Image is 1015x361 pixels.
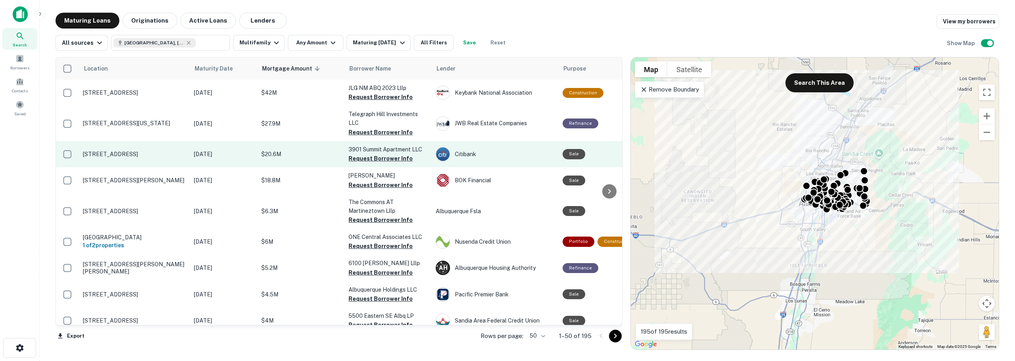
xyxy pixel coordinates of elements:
p: [DATE] [194,316,253,325]
p: [STREET_ADDRESS][PERSON_NAME] [83,177,186,184]
p: $18.8M [261,176,341,185]
a: Saved [2,97,37,118]
th: Mortgage Amount [257,57,345,80]
p: 195 of 195 results [641,327,687,336]
img: picture [436,235,450,248]
p: [DATE] [194,237,253,246]
span: Search [13,42,27,48]
button: Request Borrower Info [349,154,413,163]
p: $6.3M [261,207,341,216]
a: Terms (opens in new tab) [985,344,996,349]
div: Maturing [DATE] [353,38,407,48]
div: 0 0 [631,57,999,350]
button: Keyboard shortcuts [898,344,933,350]
img: capitalize-icon.png [13,6,28,22]
p: [DATE] [194,88,253,97]
span: Lender [437,64,456,73]
button: Search This Area [785,73,854,92]
span: Borrower Name [349,64,391,73]
div: This is a portfolio loan with 2 properties [563,237,594,246]
p: [STREET_ADDRESS][US_STATE] [83,120,186,127]
p: 6100 [PERSON_NAME] Lllp [349,259,428,267]
p: JLG NM ABQ 2023 Lllp [349,84,428,92]
th: Lender [432,57,559,80]
p: $20.6M [261,150,341,159]
h6: 1 of 2 properties [83,241,186,250]
span: Map data ©2025 Google [937,344,981,349]
div: This loan purpose was for construction [563,88,603,98]
p: [DATE] [194,176,253,185]
div: Sale [563,149,585,159]
button: Export [56,330,86,342]
button: Request Borrower Info [349,128,413,137]
div: Albuquerque Housing Authority [436,261,555,275]
button: Zoom in [979,108,995,124]
div: This loan purpose was for refinancing [563,263,598,273]
span: Location [84,64,108,73]
p: [STREET_ADDRESS] [83,89,186,96]
p: [DATE] [194,264,253,272]
div: 50 [527,330,546,342]
div: Sandia Area Federal Credit Union [436,313,555,328]
div: Keybank National Association [436,86,555,100]
div: Sale [563,316,585,326]
th: Purpose [559,57,642,80]
p: A H [439,264,447,272]
a: View my borrowers [936,14,999,29]
h6: Show Map [947,39,976,48]
p: [DATE] [194,119,253,128]
button: Drag Pegman onto the map to open Street View [979,324,995,340]
p: $4.5M [261,290,341,299]
p: ONE Central Associates LLC [349,233,428,241]
button: Request Borrower Info [349,320,413,330]
a: Borrowers [2,51,37,73]
img: Google [633,339,659,350]
button: Active Loans [180,13,236,29]
p: The Commons AT Martineztown Lllp [349,198,428,215]
p: 1–50 of 195 [559,331,592,341]
span: Saved [14,111,26,117]
p: [STREET_ADDRESS][PERSON_NAME][PERSON_NAME] [83,261,186,275]
p: $4M [261,316,341,325]
p: Albuquerque Holdings LLC [349,285,428,294]
div: Nusenda Credit Union [436,235,555,249]
p: [GEOGRAPHIC_DATA] [83,234,186,241]
p: [STREET_ADDRESS] [83,151,186,158]
img: picture [436,314,450,327]
div: Contacts [2,74,37,96]
button: Lenders [239,13,287,29]
button: Go to next page [609,330,622,342]
span: Maturity Date [195,64,243,73]
p: Albuquerque Fsla [436,207,555,216]
p: $6M [261,237,341,246]
iframe: Chat Widget [975,272,1015,310]
th: Location [79,57,190,80]
th: Maturity Date [190,57,257,80]
div: This loan purpose was for refinancing [563,118,598,128]
div: Citibank [436,147,555,161]
div: Sale [563,176,585,185]
img: picture [436,86,450,99]
button: Show street map [635,61,667,77]
button: Maturing Loans [56,13,119,29]
p: [DATE] [194,150,253,159]
p: $42M [261,88,341,97]
button: Save your search to get updates of matches that match your search criteria. [457,35,482,51]
div: This loan purpose was for construction [598,237,638,246]
p: Remove Boundary [640,85,699,94]
button: Request Borrower Info [349,215,413,225]
button: Multifamily [233,35,285,51]
p: [DATE] [194,290,253,299]
a: Open this area in Google Maps (opens a new window) [633,339,659,350]
button: Toggle fullscreen view [979,84,995,100]
button: Any Amount [288,35,343,51]
button: All Filters [414,35,454,51]
button: Show satellite imagery [667,61,711,77]
a: Search [2,28,37,50]
button: Originations [123,13,177,29]
span: Purpose [563,64,586,73]
button: Reset [485,35,511,51]
p: $5.2M [261,264,341,272]
p: [PERSON_NAME] [349,171,428,180]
